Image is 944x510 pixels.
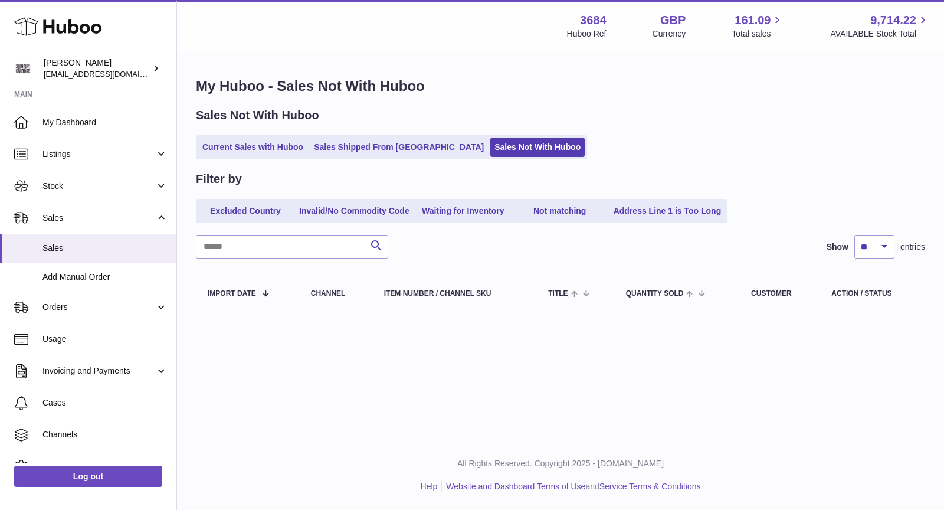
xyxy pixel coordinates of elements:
a: Log out [14,466,162,487]
a: Help [421,482,438,491]
a: Address Line 1 is Too Long [609,201,726,221]
span: Cases [42,397,168,408]
h2: Filter by [196,171,242,187]
a: Invalid/No Commodity Code [295,201,414,221]
a: Not matching [513,201,607,221]
h2: Sales Not With Huboo [196,107,319,123]
strong: 3684 [580,12,607,28]
span: [EMAIL_ADDRESS][DOMAIN_NAME] [44,69,173,79]
a: 9,714.22 AVAILABLE Stock Total [830,12,930,40]
span: entries [900,241,925,253]
span: Settings [42,461,168,472]
a: 161.09 Total sales [732,12,784,40]
a: Waiting for Inventory [416,201,510,221]
span: Usage [42,334,168,345]
span: 161.09 [735,12,771,28]
span: Sales [42,243,168,254]
span: Import date [208,290,256,297]
p: All Rights Reserved. Copyright 2025 - [DOMAIN_NAME] [186,458,935,469]
div: Customer [751,290,808,297]
div: Currency [653,28,686,40]
a: Excluded Country [198,201,293,221]
span: Title [548,290,568,297]
span: Channels [42,429,168,440]
a: Website and Dashboard Terms of Use [446,482,585,491]
div: Channel [311,290,360,297]
span: 9,714.22 [870,12,916,28]
a: Service Terms & Conditions [599,482,701,491]
span: My Dashboard [42,117,168,128]
span: AVAILABLE Stock Total [830,28,930,40]
span: Add Manual Order [42,272,168,283]
a: Sales Shipped From [GEOGRAPHIC_DATA] [310,138,488,157]
strong: GBP [660,12,686,28]
div: Huboo Ref [567,28,607,40]
img: theinternationalventure@gmail.com [14,60,32,77]
li: and [442,481,700,492]
span: Invoicing and Payments [42,365,155,377]
div: [PERSON_NAME] [44,57,150,80]
span: Sales [42,212,155,224]
a: Sales Not With Huboo [490,138,585,157]
span: Quantity Sold [626,290,684,297]
h1: My Huboo - Sales Not With Huboo [196,77,925,96]
label: Show [827,241,848,253]
span: Stock [42,181,155,192]
div: Action / Status [831,290,913,297]
span: Orders [42,302,155,313]
div: Item Number / Channel SKU [384,290,525,297]
a: Current Sales with Huboo [198,138,307,157]
span: Listings [42,149,155,160]
span: Total sales [732,28,784,40]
